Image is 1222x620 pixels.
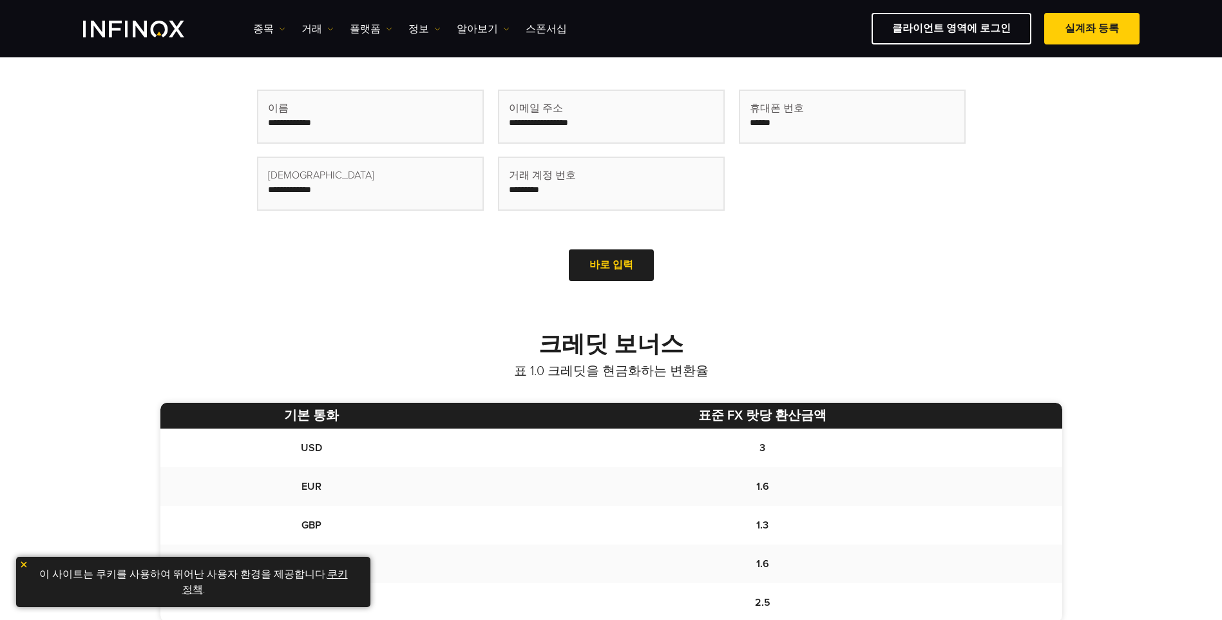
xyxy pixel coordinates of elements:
a: 실계좌 등록 [1044,13,1140,44]
a: 플랫폼 [350,21,392,37]
span: 휴대폰 번호 [750,101,804,116]
a: 종목 [253,21,285,37]
td: EUR [160,467,464,506]
td: 3 [463,429,1062,467]
td: 1.6 [463,545,1062,583]
td: USD [160,429,464,467]
td: 1.3 [463,506,1062,545]
a: 스폰서십 [526,21,567,37]
td: JPY [160,545,464,583]
a: 바로 입력 [569,249,654,281]
a: 알아보기 [457,21,510,37]
th: 표준 FX 랏당 환산금액 [463,403,1062,429]
span: [DEMOGRAPHIC_DATA] [268,168,374,183]
td: GBP [160,506,464,545]
span: 거래 계정 번호 [509,168,576,183]
td: 1.6 [463,467,1062,506]
a: 거래 [301,21,334,37]
p: 표 1.0 크레딧을 현금화하는 변환율 [160,362,1062,380]
strong: 크레딧 보너스 [539,331,683,358]
a: INFINOX Logo [83,21,215,37]
span: 이름 [268,101,289,116]
p: 이 사이트는 쿠키를 사용하여 뛰어난 사용자 환경을 제공합니다. . [23,563,364,601]
a: 정보 [408,21,441,37]
img: yellow close icon [19,560,28,569]
th: 기본 통화 [160,403,464,429]
a: 클라이언트 영역에 로그인 [872,13,1031,44]
span: 이메일 주소 [509,101,563,116]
